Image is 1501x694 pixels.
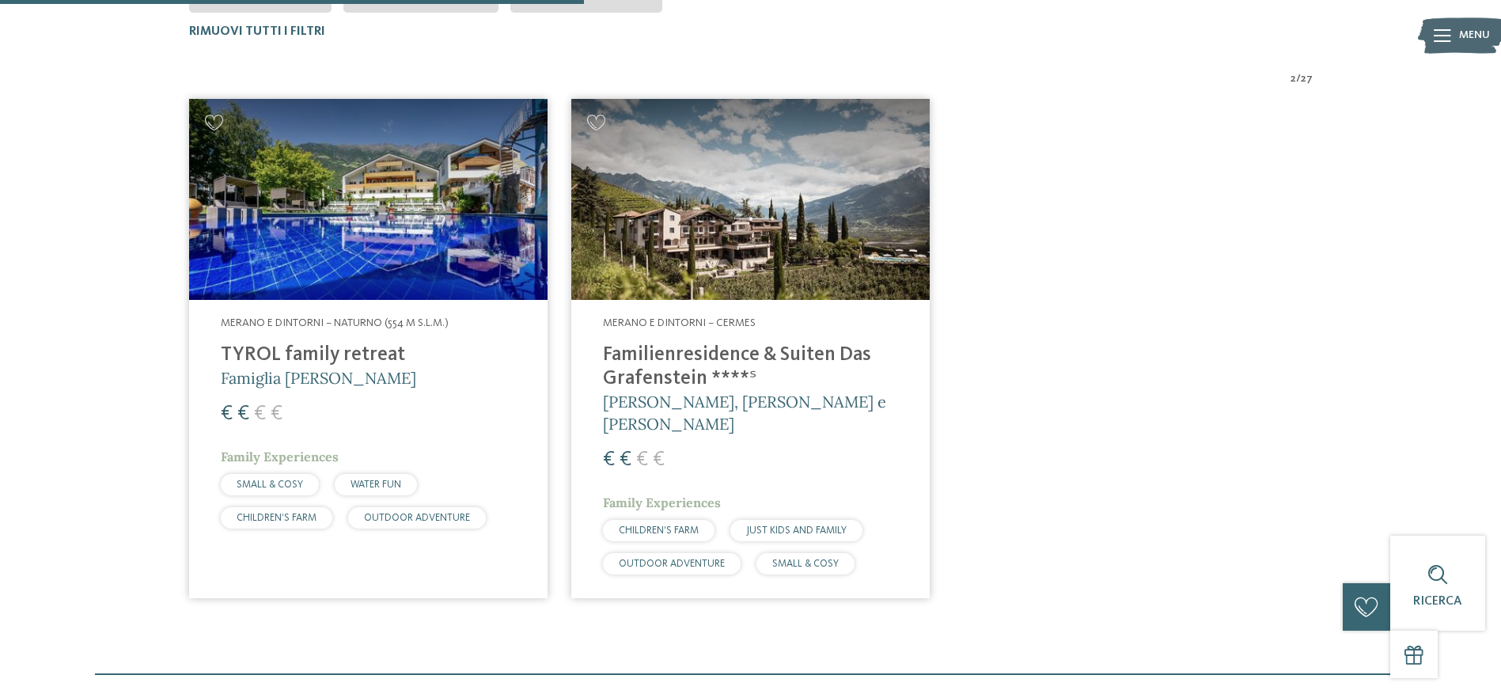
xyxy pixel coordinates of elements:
[746,525,847,536] span: JUST KIDS AND FAMILY
[620,449,631,470] span: €
[603,317,756,328] span: Merano e dintorni – Cermes
[619,559,725,569] span: OUTDOOR ADVENTURE
[603,392,886,434] span: [PERSON_NAME], [PERSON_NAME] e [PERSON_NAME]
[221,404,233,424] span: €
[189,25,325,38] span: Rimuovi tutti i filtri
[221,317,449,328] span: Merano e dintorni – Naturno (554 m s.l.m.)
[237,513,316,523] span: CHILDREN’S FARM
[603,495,721,510] span: Family Experiences
[1301,71,1313,87] span: 27
[221,368,416,388] span: Famiglia [PERSON_NAME]
[772,559,839,569] span: SMALL & COSY
[189,99,548,598] a: Cercate un hotel per famiglie? Qui troverete solo i migliori! Merano e dintorni – Naturno (554 m ...
[271,404,282,424] span: €
[1296,71,1301,87] span: /
[1413,595,1462,608] span: Ricerca
[237,480,303,490] span: SMALL & COSY
[221,343,516,367] h4: TYROL family retreat
[1291,71,1296,87] span: 2
[364,513,470,523] span: OUTDOOR ADVENTURE
[603,449,615,470] span: €
[254,404,266,424] span: €
[221,449,339,465] span: Family Experiences
[636,449,648,470] span: €
[653,449,665,470] span: €
[571,99,930,301] img: Cercate un hotel per famiglie? Qui troverete solo i migliori!
[603,343,898,391] h4: Familienresidence & Suiten Das Grafenstein ****ˢ
[571,99,930,598] a: Cercate un hotel per famiglie? Qui troverete solo i migliori! Merano e dintorni – Cermes Familien...
[351,480,401,490] span: WATER FUN
[619,525,699,536] span: CHILDREN’S FARM
[189,99,548,301] img: Familien Wellness Residence Tyrol ****
[237,404,249,424] span: €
